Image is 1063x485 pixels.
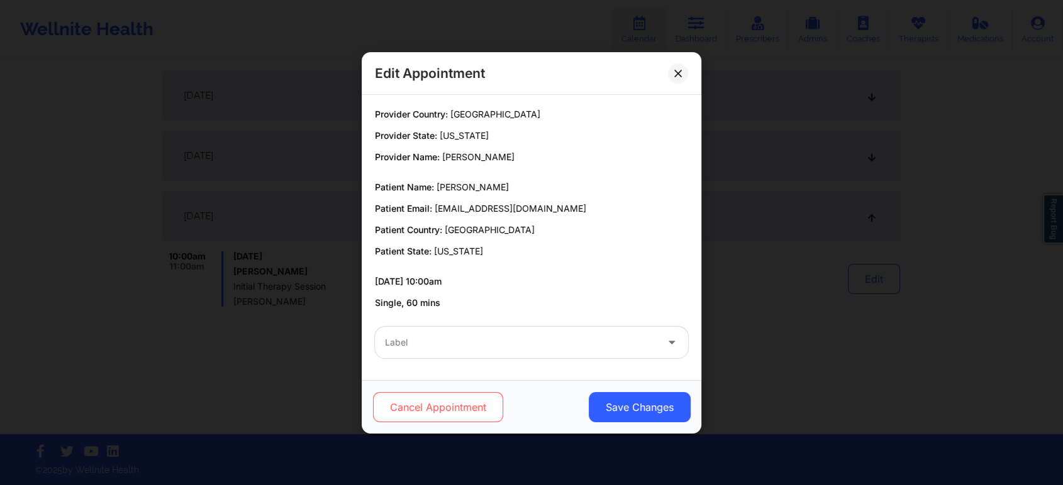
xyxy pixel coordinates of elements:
p: Patient Name: [375,181,688,193]
span: [GEOGRAPHIC_DATA] [445,224,535,235]
span: [GEOGRAPHIC_DATA] [450,109,540,119]
button: Save Changes [589,392,691,422]
p: Patient Country: [375,224,688,236]
p: Provider Name: [375,151,688,163]
p: Patient Email: [375,202,688,215]
p: Provider Country: [375,108,688,121]
span: [PERSON_NAME] [437,182,509,192]
span: [EMAIL_ADDRESS][DOMAIN_NAME] [435,203,586,214]
span: [US_STATE] [440,130,489,141]
h2: Edit Appointment [375,65,485,82]
span: [PERSON_NAME] [442,151,515,162]
button: Cancel Appointment [373,392,503,422]
span: [US_STATE] [434,246,483,256]
p: Provider State: [375,129,688,142]
p: [DATE] 10:00am [375,275,688,288]
p: Patient State: [375,245,688,258]
p: Single, 60 mins [375,297,688,309]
